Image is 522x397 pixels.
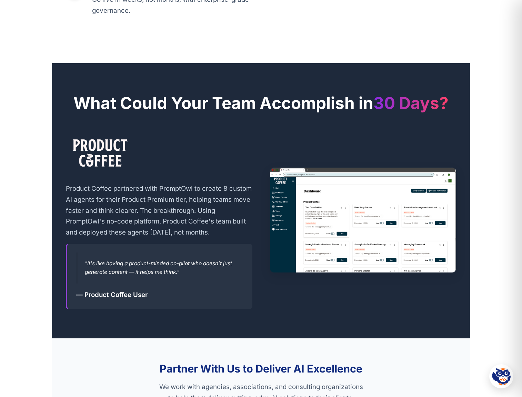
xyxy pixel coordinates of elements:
[66,183,252,238] p: Product Coffee partnered with PromptOwl to create 8 custom AI agents for their Product Premium ti...
[270,168,456,272] img: Screenshot of an AI agent built for Product Coffee on the PromptOwl no-code platform.
[76,252,244,283] blockquote: "It's like having a product-minded co-pilot who doesn’t just generate content — it helps me think.”
[66,362,456,376] h2: Partner With Us to Deliver AI Excellence
[76,289,244,300] p: — Product Coffee User
[66,92,456,114] h2: What Could Your Team Accomplish in
[492,367,511,386] img: Hootie - PromptOwl AI Assistant
[373,93,449,113] span: 30 Days?
[66,131,135,175] img: Product Coffee Logo - White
